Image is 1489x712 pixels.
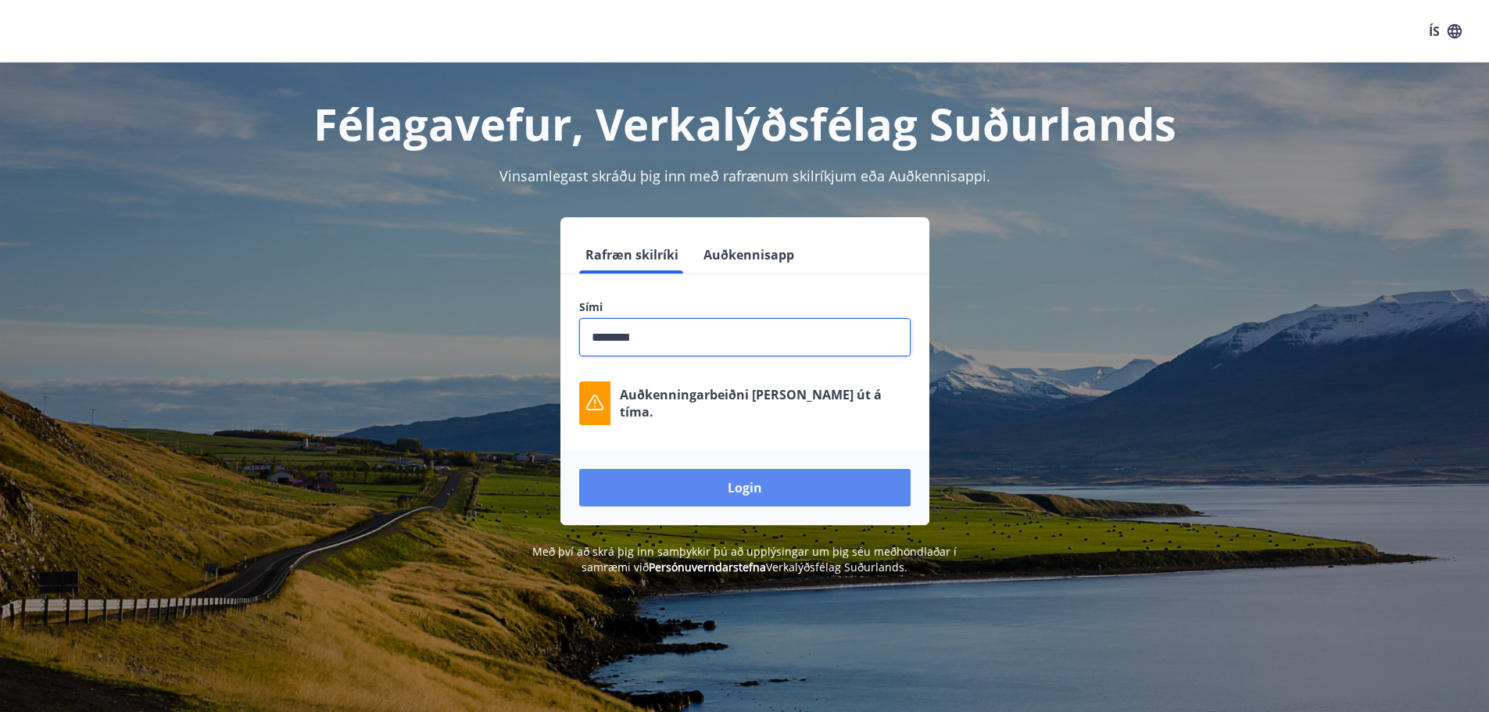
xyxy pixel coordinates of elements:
span: Vinsamlegast skráðu þig inn með rafrænum skilríkjum eða Auðkennisappi. [499,166,990,185]
button: ÍS [1420,17,1470,45]
p: Auðkenningarbeiðni [PERSON_NAME] út á tíma. [620,386,911,420]
button: Login [579,469,911,506]
a: Persónuverndarstefna [649,560,766,574]
label: Sími [579,299,911,315]
button: Auðkennisapp [697,236,800,274]
span: Með því að skrá þig inn samþykkir þú að upplýsingar um þig séu meðhöndlaðar í samræmi við Verkalý... [532,544,957,574]
h1: Félagavefur, Verkalýðsfélag Suðurlands [201,94,1289,153]
button: Rafræn skilríki [579,236,685,274]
